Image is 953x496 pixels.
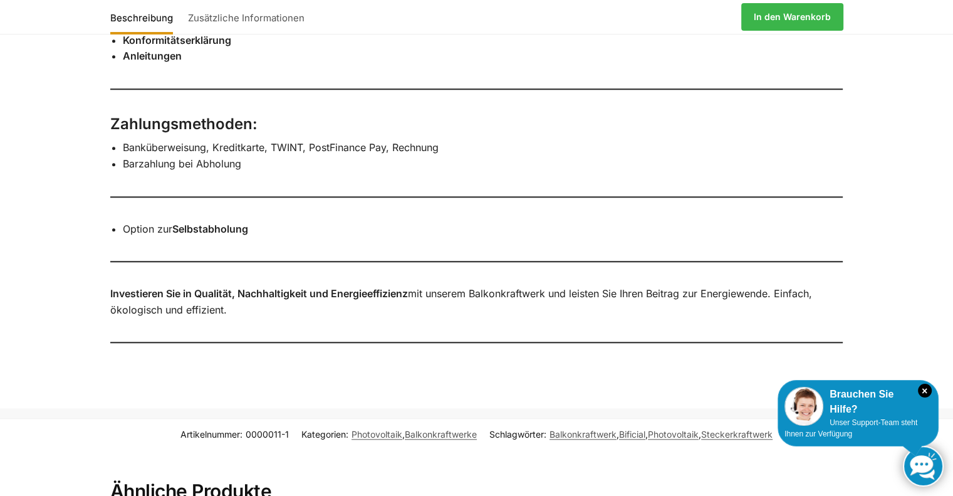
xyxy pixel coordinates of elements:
div: Brauchen Sie Hilfe? [784,387,932,417]
strong: Anleitungen [123,50,182,62]
a: Steckerkraftwerk [701,429,773,440]
span: 0000011-1 [246,429,289,440]
a: Photovoltaik [352,429,402,440]
i: Schließen [918,384,932,398]
span: Artikelnummer: [180,428,289,441]
li: Barzahlung bei Abholung [123,156,843,172]
span: Unser Support-Team steht Ihnen zur Verfügung [784,418,917,438]
strong: Investieren Sie in Qualität, Nachhaltigkeit und Energieeffizienz [110,287,408,300]
span: Kategorien: , [301,428,477,441]
a: Photovoltaik [648,429,699,440]
li: Banküberweisung, Kreditkarte, TWINT, PostFinance Pay, Rechnung [123,140,843,156]
strong: Selbstabholung [172,223,248,235]
li: Option zur [123,221,843,238]
span: Schlagwörter: , , , [489,428,773,441]
a: Balkonkraftwerk [549,429,617,440]
a: Bificial [619,429,645,440]
p: mit unserem Balkonkraftwerk und leisten Sie Ihren Beitrag zur Energiewende. Einfach, ökologisch u... [110,286,843,318]
img: Customer service [784,387,823,426]
strong: Konformitätserklärung [123,34,231,46]
a: Balkonkraftwerke [405,429,477,440]
strong: Zahlungsmethoden: [110,115,258,133]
